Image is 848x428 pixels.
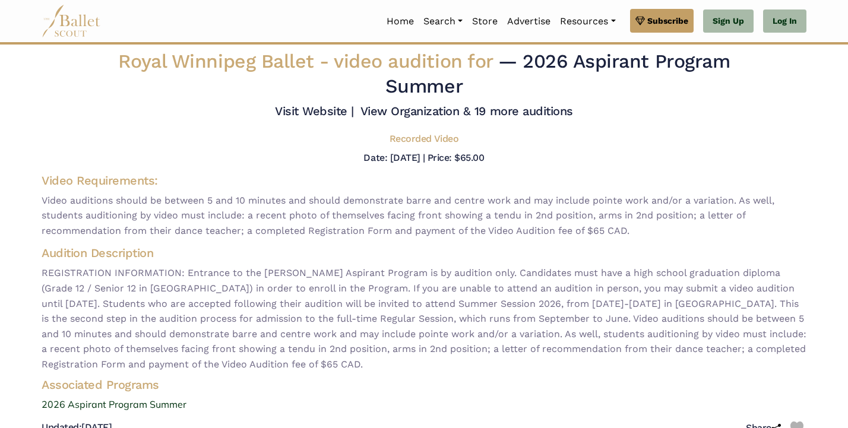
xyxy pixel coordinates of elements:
[42,173,158,188] span: Video Requirements:
[428,152,485,163] h5: Price: $65.00
[42,193,806,239] span: Video auditions should be between 5 and 10 minutes and should demonstrate barre and centre work a...
[363,152,425,163] h5: Date: [DATE] |
[334,50,492,72] span: video audition for
[360,104,573,118] a: View Organization & 19 more auditions
[32,377,816,392] h4: Associated Programs
[42,265,806,372] span: REGISTRATION INFORMATION: Entrance to the [PERSON_NAME] Aspirant Program is by audition only. Can...
[647,14,688,27] span: Subscribe
[118,50,498,72] span: Royal Winnipeg Ballet -
[555,9,620,34] a: Resources
[275,104,354,118] a: Visit Website |
[703,9,754,33] a: Sign Up
[42,245,806,261] h4: Audition Description
[385,50,730,97] span: — 2026 Aspirant Program Summer
[390,133,458,145] h5: Recorded Video
[419,9,467,34] a: Search
[502,9,555,34] a: Advertise
[382,9,419,34] a: Home
[763,9,806,33] a: Log In
[630,9,694,33] a: Subscribe
[635,14,645,27] img: gem.svg
[467,9,502,34] a: Store
[32,397,816,413] a: 2026 Aspirant Program Summer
